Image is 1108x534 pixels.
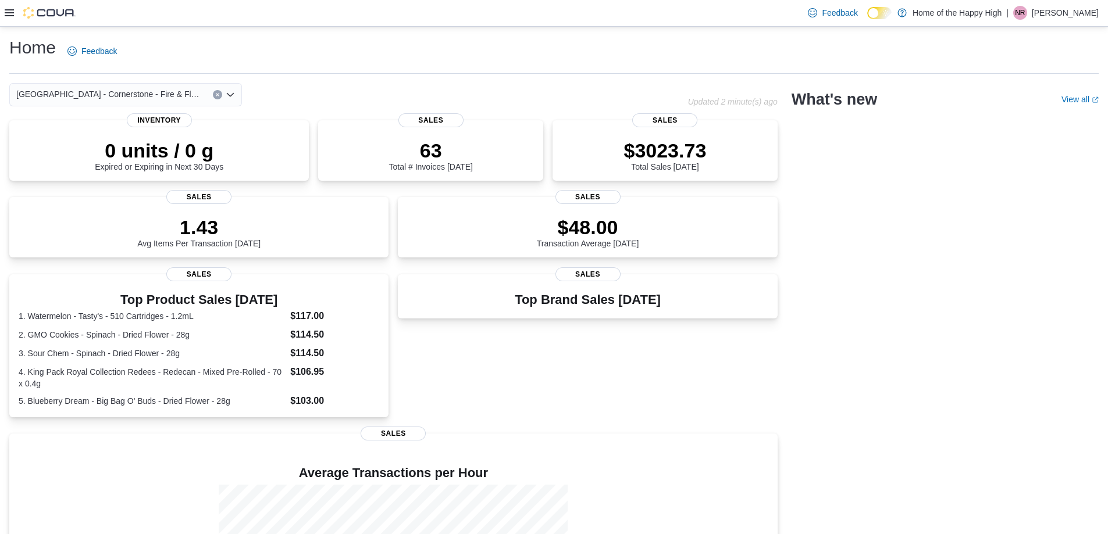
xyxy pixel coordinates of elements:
span: Sales [166,190,231,204]
div: Nathaniel Reid [1013,6,1027,20]
dd: $117.00 [290,309,379,323]
span: Sales [398,113,464,127]
span: Feedback [81,45,117,57]
p: 1.43 [137,216,261,239]
a: Feedback [63,40,122,63]
dt: 1. Watermelon - Tasty's - 510 Cartridges - 1.2mL [19,310,286,322]
a: Feedback [803,1,862,24]
h4: Average Transactions per Hour [19,466,768,480]
a: View allExternal link [1061,95,1099,104]
span: Sales [361,427,426,440]
dt: 4. King Pack Royal Collection Redees - Redecan - Mixed Pre-Rolled - 70 x 0.4g [19,366,286,389]
span: Sales [632,113,697,127]
dt: 3. Sour Chem - Spinach - Dried Flower - 28g [19,347,286,359]
dd: $106.95 [290,365,379,379]
img: Cova [23,7,76,19]
p: $48.00 [537,216,639,239]
dd: $114.50 [290,346,379,360]
p: 63 [389,139,473,162]
input: Dark Mode [867,7,892,19]
div: Total # Invoices [DATE] [389,139,473,171]
div: Total Sales [DATE] [624,139,706,171]
span: Feedback [822,7,857,19]
div: Expired or Expiring in Next 30 Days [95,139,223,171]
p: [PERSON_NAME] [1032,6,1099,20]
div: Avg Items Per Transaction [DATE] [137,216,261,248]
h3: Top Product Sales [DATE] [19,293,379,307]
span: Sales [166,267,231,281]
dt: 2. GMO Cookies - Spinach - Dried Flower - 28g [19,329,286,341]
h2: What's new [792,90,877,109]
span: NR [1015,6,1025,20]
p: 0 units / 0 g [95,139,223,162]
h1: Home [9,36,56,59]
dt: 5. Blueberry Dream - Big Bag O' Buds - Dried Flower - 28g [19,395,286,407]
svg: External link [1092,96,1099,103]
span: [GEOGRAPHIC_DATA] - Cornerstone - Fire & Flower [16,87,201,101]
span: Sales [555,190,621,204]
h3: Top Brand Sales [DATE] [515,293,661,307]
div: Transaction Average [DATE] [537,216,639,248]
button: Clear input [213,90,222,99]
p: Updated 2 minute(s) ago [688,97,778,106]
dd: $103.00 [290,394,379,408]
dd: $114.50 [290,328,379,342]
span: Sales [555,267,621,281]
p: $3023.73 [624,139,706,162]
p: Home of the Happy High [913,6,1002,20]
button: Open list of options [226,90,235,99]
p: | [1006,6,1009,20]
span: Inventory [127,113,192,127]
